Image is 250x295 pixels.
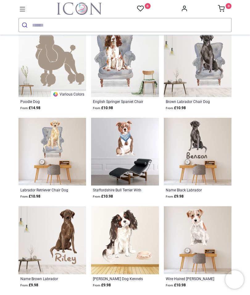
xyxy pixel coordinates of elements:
img: Personalised Name Black Labrador Wall Sticker [164,118,231,186]
iframe: Brevo live chat [225,270,244,289]
a: 0 [137,5,151,13]
img: Staffordshire Bull Terrier With Scarf Dog Kennels Grooming Wall Sticker [91,118,159,186]
span: From [20,284,28,287]
span: From [166,195,173,198]
a: [PERSON_NAME] Dog Kennels Grooming [93,276,144,281]
strong: £ 9.98 [93,282,111,288]
img: English Springer Spaniel Chair Dog Kennels Grooming Wall Sticker [91,29,159,97]
strong: £ 9.98 [20,282,38,288]
a: Account Info [181,7,188,12]
strong: £ 10.98 [93,194,113,199]
button: Submit [19,18,32,32]
strong: £ 10.98 [166,282,186,288]
strong: £ 9.98 [166,194,184,199]
a: Brown Labrador Chair Dog Kennels Grooming [166,99,217,104]
img: Wire Haired Jack Russell Dog Kennels Grooming Wall Sticker [164,206,231,274]
strong: £ 10.98 [93,105,113,111]
img: King Charles Spaniel Dog Kennels Grooming Wall Sticker [91,206,159,274]
sup: 0 [226,3,231,9]
img: Color Wheel [53,92,58,97]
span: From [166,284,173,287]
span: From [20,195,28,198]
a: Poodle Dog [20,99,72,104]
a: English Springer Spaniel Chair Dog Kennels Grooming [93,99,144,104]
span: From [93,195,100,198]
strong: £ 14.98 [20,105,40,111]
span: From [166,106,173,110]
a: Wire Haired [PERSON_NAME] Dog Kennels Grooming [166,276,217,281]
img: Icon Wall Stickers [57,2,102,15]
a: Logo of Icon Wall Stickers [57,2,102,15]
sup: 0 [145,3,151,9]
img: Brown Labrador Chair Dog Kennels Grooming Wall Sticker [164,29,231,97]
a: Labrador Retriever Chair Dog Kennels Grooming [20,187,72,192]
a: Staffordshire Bull Terrier With Scarf Dog Kennels Grooming [93,187,144,192]
strong: £ 10.98 [166,105,186,111]
img: Personalised Name Brown Labrador Wall Sticker [19,206,86,274]
img: Poodle Dog Wall Sticker [19,29,86,97]
a: 0 [218,7,231,12]
a: Various Colors [51,91,86,97]
span: From [93,284,100,287]
a: Name Black Labrador [166,187,217,192]
img: Labrador Retriever Chair Dog Kennels Grooming Wall Sticker [19,118,86,186]
a: Name Brown Labrador [20,276,72,281]
span: From [20,106,28,110]
strong: £ 10.98 [20,194,40,199]
span: From [93,106,100,110]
